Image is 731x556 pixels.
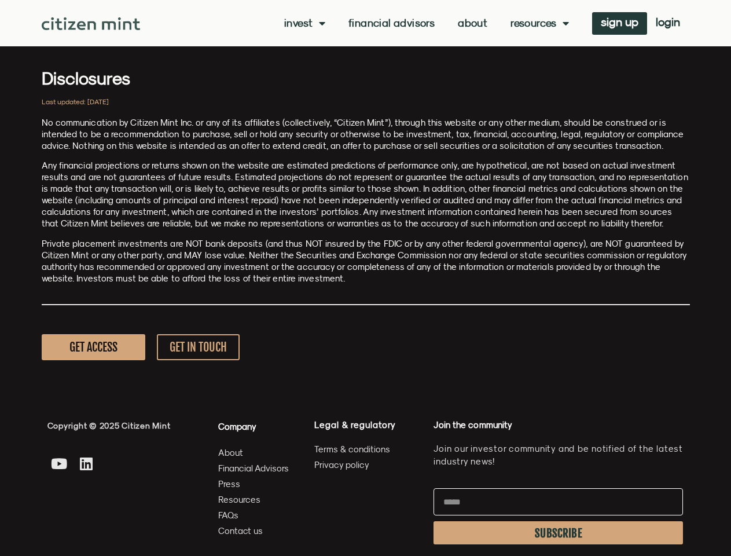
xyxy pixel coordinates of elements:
a: login [647,12,689,35]
span: Copyright © 2025 Citizen Mint [47,421,171,430]
span: login [656,18,680,26]
span: Resources [218,492,260,507]
a: Resources [218,492,289,507]
span: About [218,445,243,460]
span: sign up [601,18,638,26]
span: FAQs [218,508,238,522]
a: Terms & conditions [314,442,422,456]
span: GET IN TOUCH [170,340,227,354]
h2: Last updated: [DATE] [42,98,690,105]
h3: Disclosures [42,69,690,87]
a: About [218,445,289,460]
span: Privacy policy [314,458,369,472]
img: Citizen Mint [42,17,141,30]
p: No communication by Citizen Mint Inc. or any of its affiliates (collectively, “Citizen Mint”), th... [42,117,690,152]
a: Invest [284,17,325,29]
span: Contact us [218,524,263,538]
nav: Menu [284,17,569,29]
span: Financial Advisors [218,461,289,475]
a: Resources [510,17,569,29]
p: Any financial projections or returns shown on the website are estimated predictions of performanc... [42,160,690,229]
h4: Legal & regulatory [314,419,422,430]
span: GET ACCESS [69,340,117,354]
p: Join our investor community and be notified of the latest industry news! [434,442,683,468]
span: Terms & conditions [314,442,390,456]
a: Financial Advisors [218,461,289,475]
a: Press [218,477,289,491]
a: FAQs [218,508,289,522]
button: SUBSCRIBE [434,521,683,544]
h4: Join the community [434,419,683,431]
a: Financial Advisors [348,17,435,29]
a: About [458,17,487,29]
h4: Company [218,419,289,434]
a: sign up [592,12,647,35]
a: GET ACCESS [42,334,145,360]
p: Private placement investments are NOT bank deposits (and thus NOT insured by the FDIC or by any o... [42,238,690,284]
span: SUBSCRIBE [535,529,582,538]
a: GET IN TOUCH [157,334,240,360]
a: Contact us [218,524,289,538]
a: Privacy policy [314,458,422,472]
span: Press [218,477,240,491]
form: Newsletter [434,488,683,550]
